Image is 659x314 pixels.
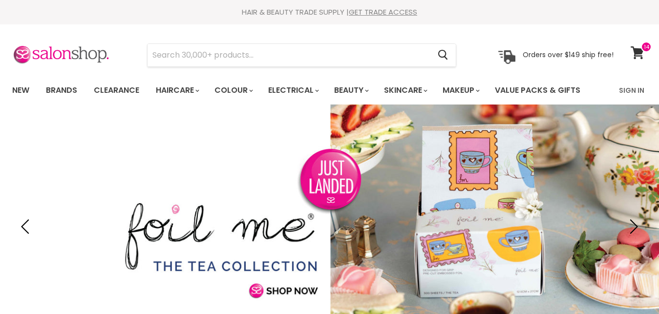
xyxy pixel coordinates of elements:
a: New [5,80,37,101]
a: Clearance [86,80,147,101]
a: Value Packs & Gifts [488,80,588,101]
button: Next [622,217,642,236]
a: Colour [207,80,259,101]
p: Orders over $149 ship free! [523,50,614,59]
a: Makeup [435,80,486,101]
button: Previous [17,217,37,236]
input: Search [148,44,430,66]
a: Haircare [149,80,205,101]
button: Search [430,44,456,66]
form: Product [147,43,456,67]
a: Sign In [613,80,650,101]
a: Beauty [327,80,375,101]
a: GET TRADE ACCESS [349,7,417,17]
ul: Main menu [5,76,600,105]
a: Brands [39,80,85,101]
a: Skincare [377,80,433,101]
a: Electrical [261,80,325,101]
